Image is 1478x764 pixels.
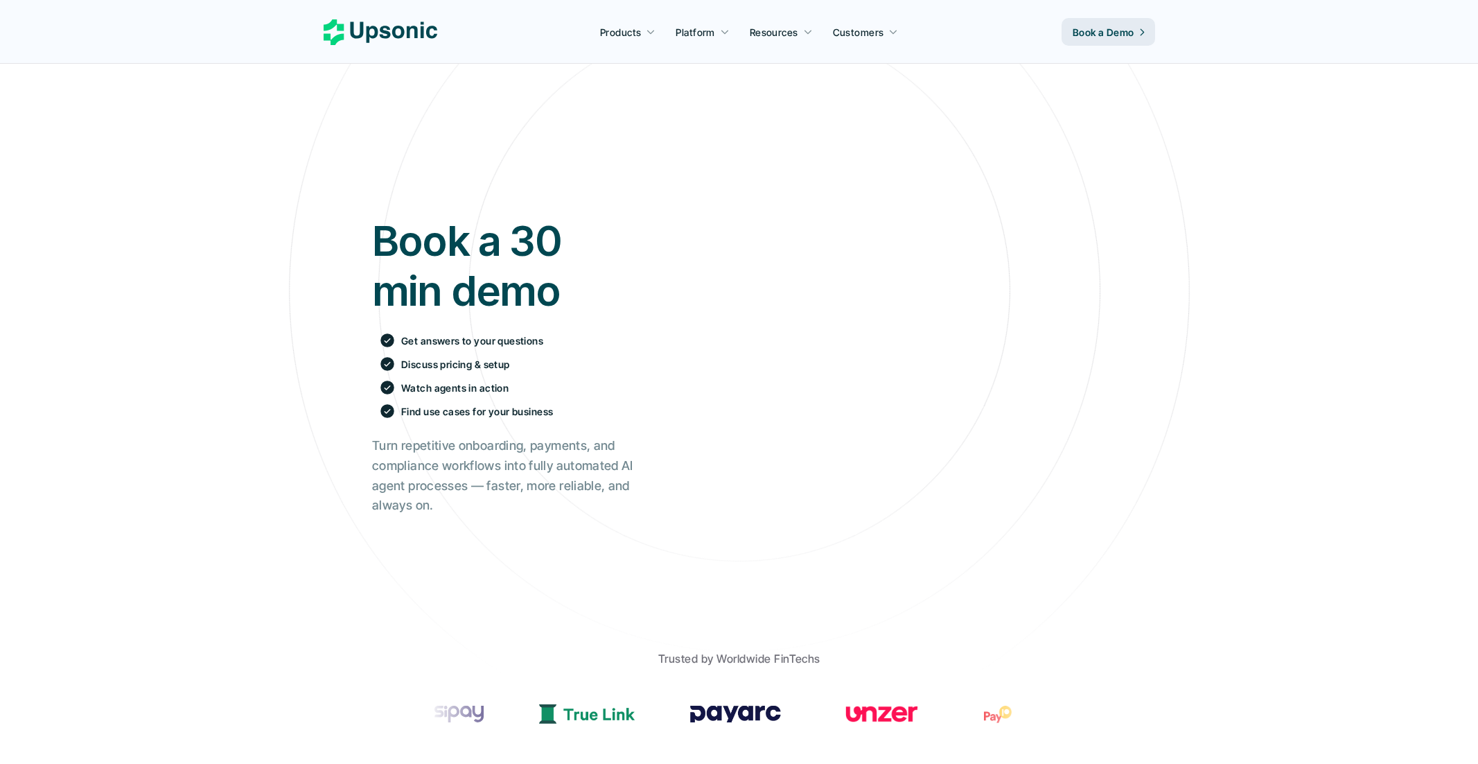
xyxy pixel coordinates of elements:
[750,25,798,40] p: Resources
[1062,18,1155,46] a: Book a Demo
[592,19,664,44] a: Products
[401,381,509,395] p: Watch agents in action
[833,25,884,40] p: Customers
[1073,25,1134,40] p: Book a Demo
[401,357,510,372] p: Discuss pricing & setup
[401,333,543,348] p: Get answers to your questions
[658,649,820,669] p: Trusted by Worldwide FinTechs
[372,436,633,516] h2: Turn repetitive onboarding, payments, and compliance workflows into fully automated AI agent proc...
[401,404,553,419] p: Find use cases for your business
[372,216,633,315] h1: Book a 30 min demo
[676,25,714,40] p: Platform
[600,25,641,40] p: Products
